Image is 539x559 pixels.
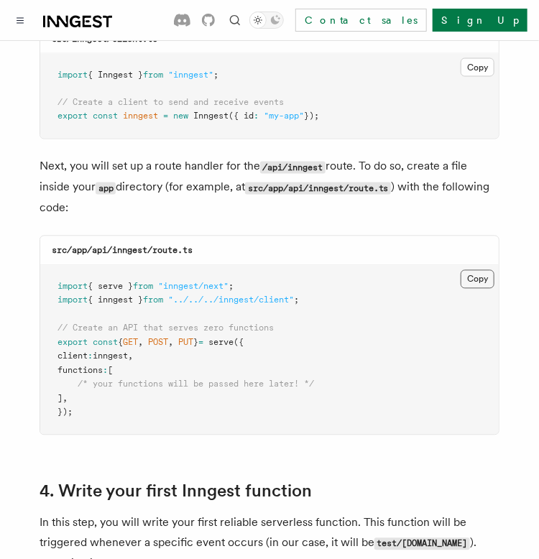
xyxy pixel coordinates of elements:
[158,282,229,292] span: "inngest/next"
[103,366,108,376] span: :
[63,394,68,404] span: ,
[143,70,163,80] span: from
[96,183,116,195] code: app
[254,111,259,121] span: :
[57,394,63,404] span: ]
[93,351,128,361] span: inngest
[88,295,143,305] span: { inngest }
[173,111,188,121] span: new
[57,295,88,305] span: import
[461,58,494,77] button: Copy
[178,338,193,348] span: PUT
[57,366,103,376] span: functions
[168,70,213,80] span: "inngest"
[78,379,314,389] span: /* your functions will be passed here later! */
[143,295,163,305] span: from
[118,338,123,348] span: {
[57,338,88,348] span: export
[57,407,73,417] span: });
[249,11,284,29] button: Toggle dark mode
[461,270,494,289] button: Copy
[234,338,244,348] span: ({
[57,98,284,108] span: // Create a client to send and receive events
[226,11,244,29] button: Find something...
[138,338,143,348] span: ,
[163,111,168,121] span: =
[108,366,113,376] span: [
[229,111,254,121] span: ({ id
[57,111,88,121] span: export
[57,351,88,361] span: client
[294,295,299,305] span: ;
[123,111,158,121] span: inngest
[260,162,326,174] code: /api/inngest
[52,34,157,44] code: src/inngest/client.ts
[295,9,427,32] a: Contact sales
[128,351,133,361] span: ,
[213,70,218,80] span: ;
[168,295,294,305] span: "../../../inngest/client"
[52,246,193,256] code: src/app/api/inngest/route.ts
[123,338,138,348] span: GET
[88,70,143,80] span: { Inngest }
[208,338,234,348] span: serve
[133,282,153,292] span: from
[40,157,499,218] p: Next, you will set up a route handler for the route. To do so, create a file inside your director...
[264,111,304,121] span: "my-app"
[57,282,88,292] span: import
[93,111,118,121] span: const
[374,538,470,550] code: test/[DOMAIN_NAME]
[168,338,173,348] span: ,
[93,338,118,348] span: const
[304,111,319,121] span: });
[40,481,312,502] a: 4. Write your first Inngest function
[245,183,391,195] code: src/app/api/inngest/route.ts
[57,323,274,333] span: // Create an API that serves zero functions
[88,282,133,292] span: { serve }
[88,351,93,361] span: :
[198,338,203,348] span: =
[57,70,88,80] span: import
[193,111,229,121] span: Inngest
[193,338,198,348] span: }
[148,338,168,348] span: POST
[229,282,234,292] span: ;
[11,11,29,29] button: Toggle navigation
[433,9,528,32] a: Sign Up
